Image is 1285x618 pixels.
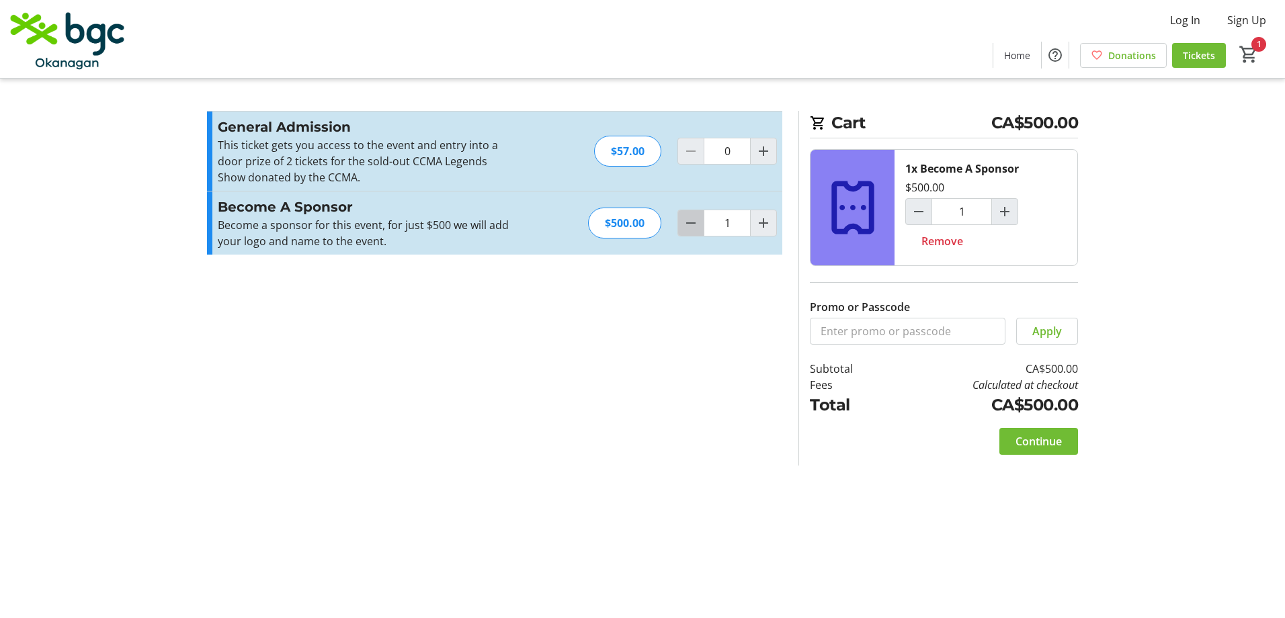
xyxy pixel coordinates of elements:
span: Sign Up [1227,12,1266,28]
td: Subtotal [810,361,888,377]
button: Apply [1016,318,1078,345]
button: Remove [905,228,979,255]
a: Donations [1080,43,1167,68]
td: Total [810,393,888,417]
div: $57.00 [594,136,661,167]
span: Continue [1015,433,1062,449]
div: $500.00 [588,208,661,238]
td: Fees [810,377,888,393]
h2: Cart [810,111,1078,138]
a: Home [993,43,1041,68]
input: Enter promo or passcode [810,318,1005,345]
button: Increment by one [992,199,1018,224]
button: Decrement by one [906,199,931,224]
button: Increment by one [751,138,776,164]
label: Promo or Passcode [810,299,910,315]
div: Become a sponsor for this event, for just $500 we will add your logo and name to the event. [218,217,511,249]
button: Log In [1159,9,1211,31]
h3: General Admission [218,117,511,137]
button: Sign Up [1216,9,1277,31]
button: Continue [999,428,1078,455]
a: Tickets [1172,43,1226,68]
span: Apply [1032,323,1062,339]
div: 1x Become A Sponsor [905,161,1019,177]
button: Decrement by one [678,210,704,236]
span: CA$500.00 [991,111,1079,135]
input: Become A Sponsor Quantity [931,198,992,225]
td: CA$500.00 [888,393,1078,417]
button: Help [1042,42,1069,69]
span: Tickets [1183,48,1215,62]
h3: Become A Sponsor [218,197,511,217]
input: Become A Sponsor Quantity [704,210,751,236]
span: Log In [1170,12,1200,28]
img: BGC Okanagan's Logo [8,5,128,73]
input: General Admission Quantity [704,138,751,165]
td: Calculated at checkout [888,377,1078,393]
span: Donations [1108,48,1156,62]
p: This ticket gets you access to the event and entry into a door prize of 2 tickets for the sold-ou... [218,137,511,185]
div: $500.00 [905,179,944,195]
button: Increment by one [751,210,776,236]
button: Cart [1237,42,1261,67]
td: CA$500.00 [888,361,1078,377]
span: Remove [921,233,963,249]
span: Home [1004,48,1030,62]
